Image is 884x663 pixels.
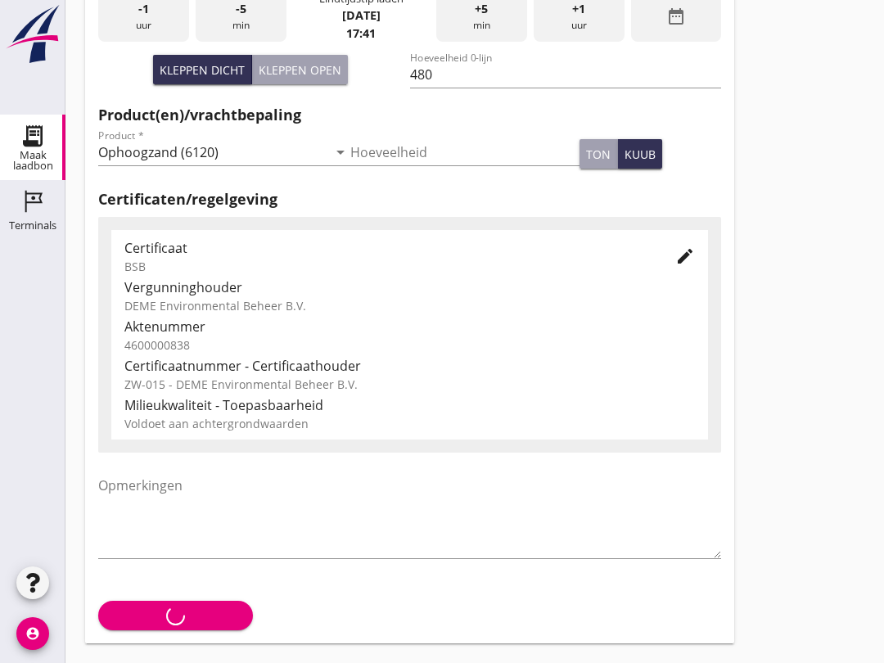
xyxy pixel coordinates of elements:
[586,146,611,163] div: ton
[124,336,695,354] div: 4600000838
[124,317,695,336] div: Aktenummer
[259,61,341,79] div: Kleppen open
[342,7,381,23] strong: [DATE]
[153,55,252,84] button: Kleppen dicht
[98,104,721,126] h2: Product(en)/vrachtbepaling
[160,61,245,79] div: Kleppen dicht
[124,238,649,258] div: Certificaat
[98,472,721,558] textarea: Opmerkingen
[580,139,618,169] button: ton
[98,188,721,210] h2: Certificaten/regelgeving
[124,356,695,376] div: Certificaatnummer - Certificaathouder
[350,139,580,165] input: Hoeveelheid
[410,61,722,88] input: Hoeveelheid 0-lijn
[625,146,656,163] div: kuub
[124,277,695,297] div: Vergunninghouder
[666,7,686,26] i: date_range
[675,246,695,266] i: edit
[9,220,56,231] div: Terminals
[124,395,695,415] div: Milieukwaliteit - Toepasbaarheid
[16,617,49,650] i: account_circle
[124,297,695,314] div: DEME Environmental Beheer B.V.
[124,415,695,432] div: Voldoet aan achtergrondwaarden
[331,142,350,162] i: arrow_drop_down
[252,55,348,84] button: Kleppen open
[98,139,327,165] input: Product *
[618,139,662,169] button: kuub
[124,376,695,393] div: ZW-015 - DEME Environmental Beheer B.V.
[124,258,649,275] div: BSB
[346,25,376,41] strong: 17:41
[3,4,62,65] img: logo-small.a267ee39.svg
